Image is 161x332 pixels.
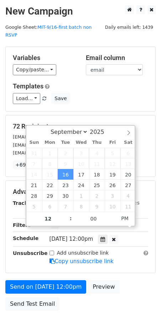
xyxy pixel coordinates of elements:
span: September 30, 2025 [58,190,73,201]
a: Copy/paste... [13,64,56,75]
small: [EMAIL_ADDRESS][DOMAIN_NAME] [13,142,92,148]
h2: New Campaign [5,5,156,17]
a: Send on [DATE] 12:00pm [5,280,86,294]
a: MIT-9/16-first batch non RSVP [5,25,92,38]
h5: Variables [13,54,75,62]
span: Tue [58,140,73,145]
span: September 3, 2025 [73,148,89,158]
span: September 20, 2025 [120,169,136,180]
strong: Schedule [13,235,38,241]
span: Mon [42,140,58,145]
span: September 2, 2025 [58,148,73,158]
span: September 5, 2025 [105,148,120,158]
span: Sat [120,140,136,145]
span: September 26, 2025 [105,180,120,190]
span: Sun [26,140,42,145]
button: Save [51,93,70,104]
a: Preview [88,280,119,294]
small: [EMAIL_ADDRESS][DOMAIN_NAME] [13,150,92,156]
input: Year [88,129,114,135]
a: Templates [13,82,43,90]
span: October 3, 2025 [105,190,120,201]
span: : [70,211,72,225]
span: October 8, 2025 [73,201,89,212]
span: Daily emails left: 1439 [103,23,156,31]
span: September 29, 2025 [42,190,58,201]
span: September 14, 2025 [26,169,42,180]
a: Load... [13,93,40,104]
span: September 9, 2025 [58,158,73,169]
span: September 7, 2025 [26,158,42,169]
span: October 10, 2025 [105,201,120,212]
span: September 17, 2025 [73,169,89,180]
span: September 12, 2025 [105,158,120,169]
a: +69 more [13,160,43,169]
span: September 16, 2025 [58,169,73,180]
input: Minute [72,212,115,226]
span: September 1, 2025 [42,148,58,158]
small: [EMAIL_ADDRESS][DOMAIN_NAME] [13,134,92,140]
span: September 28, 2025 [26,190,42,201]
span: Thu [89,140,105,145]
span: September 19, 2025 [105,169,120,180]
span: September 15, 2025 [42,169,58,180]
span: September 23, 2025 [58,180,73,190]
span: September 21, 2025 [26,180,42,190]
span: October 4, 2025 [120,190,136,201]
strong: Unsubscribe [13,250,48,256]
span: September 22, 2025 [42,180,58,190]
h5: Advanced [13,188,148,196]
h5: Email column [86,54,148,62]
span: October 5, 2025 [26,201,42,212]
span: October 11, 2025 [120,201,136,212]
span: September 4, 2025 [89,148,105,158]
span: Click to toggle [115,211,135,225]
span: September 8, 2025 [42,158,58,169]
span: September 11, 2025 [89,158,105,169]
span: September 13, 2025 [120,158,136,169]
span: Wed [73,140,89,145]
span: September 25, 2025 [89,180,105,190]
span: September 18, 2025 [89,169,105,180]
strong: Tracking [13,200,37,206]
span: August 31, 2025 [26,148,42,158]
iframe: Chat Widget [125,298,161,332]
small: Google Sheet: [5,25,92,38]
span: October 1, 2025 [73,190,89,201]
label: UTM Codes [111,199,139,207]
span: October 7, 2025 [58,201,73,212]
span: Fri [105,140,120,145]
span: October 2, 2025 [89,190,105,201]
span: September 10, 2025 [73,158,89,169]
strong: Filters [13,222,31,228]
span: October 9, 2025 [89,201,105,212]
label: Add unsubscribe link [57,249,109,257]
input: Hour [26,212,70,226]
span: October 6, 2025 [42,201,58,212]
h5: 72 Recipients [13,123,148,130]
a: Daily emails left: 1439 [103,25,156,30]
span: September 27, 2025 [120,180,136,190]
a: Send Test Email [5,297,59,311]
span: [DATE] 12:00pm [50,236,93,242]
span: September 24, 2025 [73,180,89,190]
a: Copy unsubscribe link [50,258,114,265]
span: September 6, 2025 [120,148,136,158]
